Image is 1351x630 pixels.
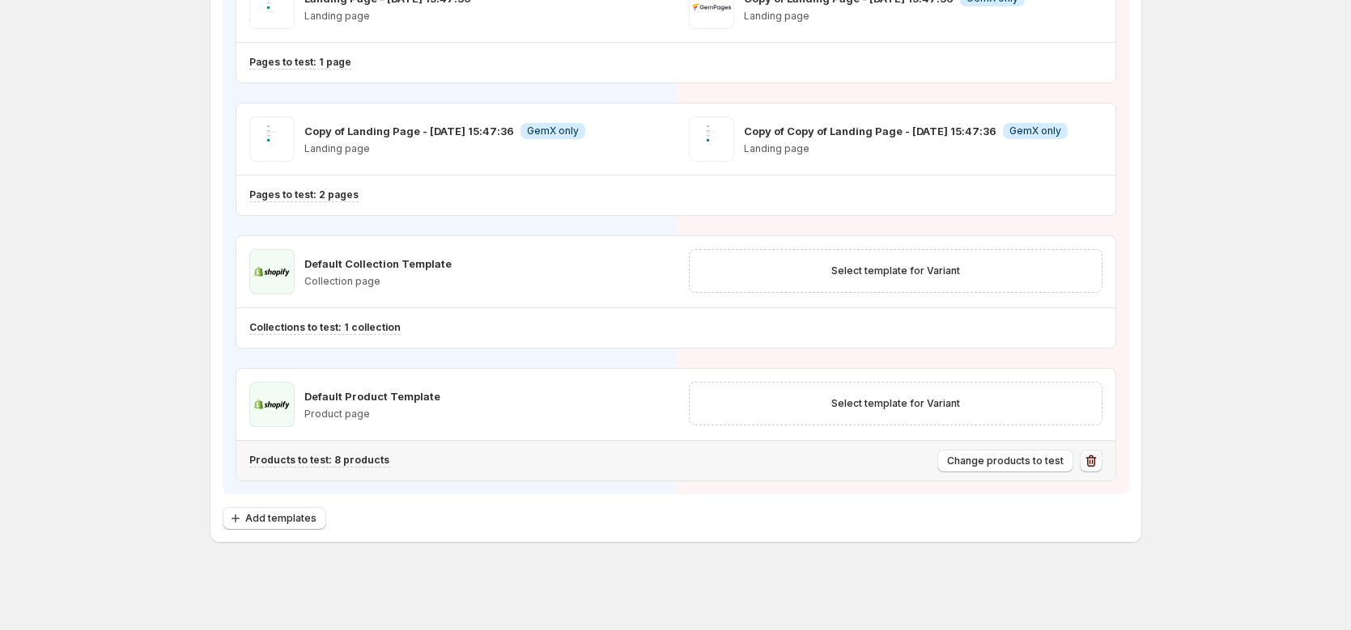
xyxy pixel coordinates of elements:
p: Default Collection Template [304,256,452,272]
button: Change products to test [937,450,1073,472]
p: Landing page [744,10,1025,23]
img: Default Product Template [249,382,295,427]
p: Pages to test: 1 page [249,56,351,69]
p: Collections to test: 1 collection [249,321,401,334]
p: Copy of Landing Page - [DATE] 15:47:36 [304,123,514,139]
span: Select template for Variant [831,397,960,410]
img: Copy of Landing Page - Jun 5, 15:47:36 [249,116,295,162]
span: Add templates [245,512,317,525]
img: Copy of Copy of Landing Page - Jun 5, 15:47:36 [689,116,734,162]
p: Landing page [304,142,585,155]
p: Pages to test: 2 pages [249,188,359,201]
p: Products to test: 8 products [249,454,389,467]
span: Change products to test [947,455,1064,467]
p: Collection page [304,275,452,288]
button: Add templates [223,507,326,530]
span: GemX only [527,125,579,137]
img: Default Collection Template [249,249,295,294]
button: Select template for Variant [822,392,970,415]
p: Landing page [304,10,471,23]
button: Select template for Variant [822,260,970,282]
p: Copy of Copy of Landing Page - [DATE] 15:47:36 [744,123,996,139]
p: Default Product Template [304,388,440,404]
span: GemX only [1009,125,1061,137]
span: Select template for Variant [831,264,960,277]
p: Product page [304,408,440,421]
p: Landing page [744,142,1068,155]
